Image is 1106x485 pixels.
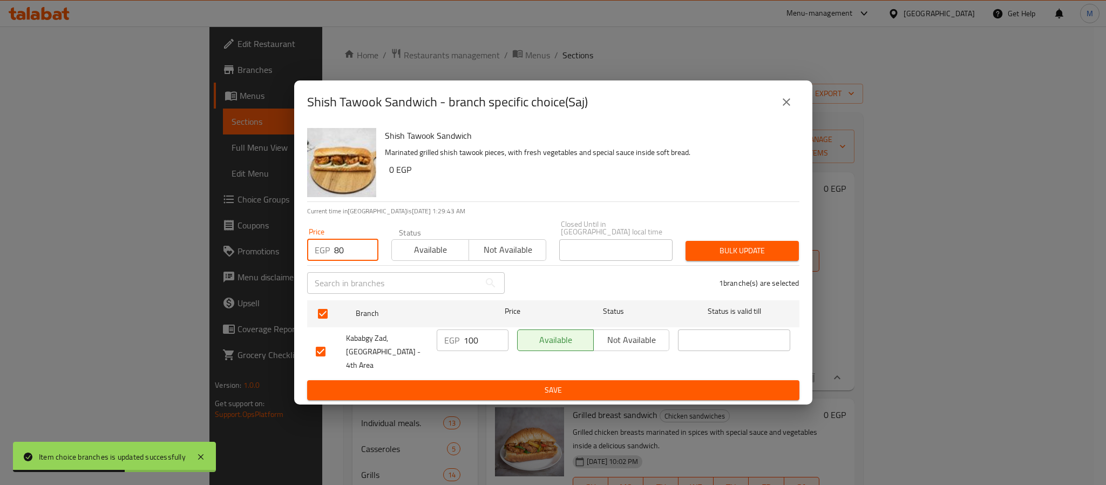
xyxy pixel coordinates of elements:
h6: Shish Tawook Sandwich [385,128,791,143]
p: EGP [315,244,330,257]
p: 1 branche(s) are selected [719,278,799,288]
span: Kababgy Zad, [GEOGRAPHIC_DATA] - 4th Area [346,332,428,372]
div: Item choice branches is updated successfully [39,451,186,463]
span: Branch [356,307,468,320]
span: Available [396,242,465,258]
input: Please enter price [334,239,378,261]
span: Available [522,332,589,348]
input: Please enter price [464,329,508,351]
span: Price [477,305,548,318]
input: Search in branches [307,272,480,294]
button: Save [307,380,799,400]
span: Bulk update [694,244,790,258]
p: Current time in [GEOGRAPHIC_DATA] is [DATE] 1:29:43 AM [307,206,799,216]
span: Not available [473,242,542,258]
button: Not available [593,329,670,351]
h2: Shish Tawook Sandwich - branch specific choice(Saj) [307,93,588,111]
button: Not available [469,239,546,261]
span: Status is valid till [678,305,790,318]
span: Save [316,383,791,397]
span: Not available [598,332,666,348]
h6: 0 EGP [389,162,791,177]
span: Status [557,305,669,318]
button: Bulk update [686,241,799,261]
img: Shish Tawook Sandwich [307,128,376,197]
p: EGP [444,334,459,347]
button: close [773,89,799,115]
button: Available [391,239,469,261]
p: Marinated grilled shish tawook pieces, with fresh vegetables and special sauce inside soft bread. [385,146,791,159]
button: Available [517,329,594,351]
